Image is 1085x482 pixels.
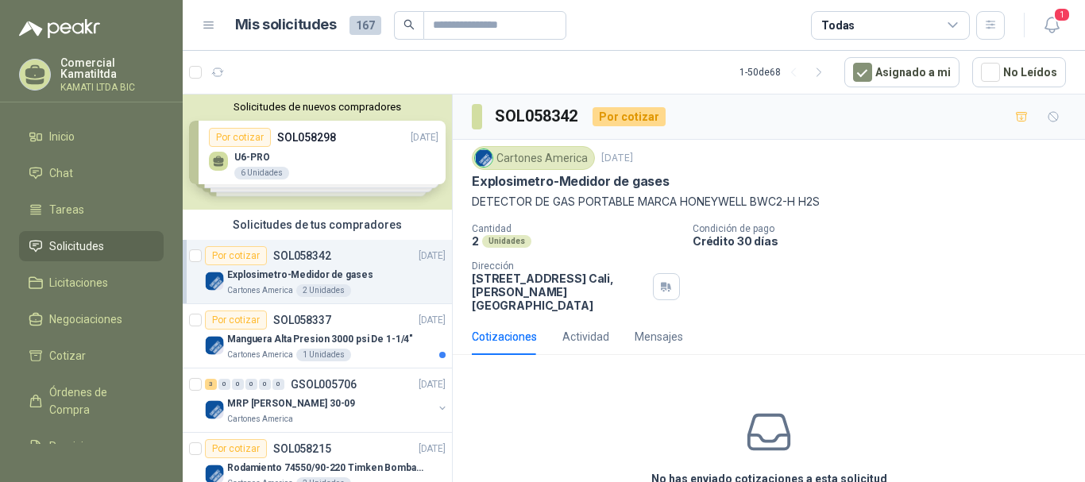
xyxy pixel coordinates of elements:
[821,17,855,34] div: Todas
[49,310,122,328] span: Negociaciones
[227,396,355,411] p: MRP [PERSON_NAME] 30-09
[19,377,164,425] a: Órdenes de Compra
[183,304,452,368] a: Por cotizarSOL058337[DATE] Company LogoManguera Alta Presion 3000 psi De 1-1/4"Cartones America1 ...
[60,57,164,79] p: Comercial Kamatiltda
[19,121,164,152] a: Inicio
[49,128,75,145] span: Inicio
[232,379,244,390] div: 0
[296,284,351,297] div: 2 Unidades
[245,379,257,390] div: 0
[205,375,449,426] a: 3 0 0 0 0 0 GSOL005706[DATE] Company LogoMRP [PERSON_NAME] 30-09Cartones America
[183,210,452,240] div: Solicitudes de tus compradores
[19,431,164,461] a: Remisiones
[19,195,164,225] a: Tareas
[472,272,647,312] p: [STREET_ADDRESS] Cali , [PERSON_NAME][GEOGRAPHIC_DATA]
[693,223,1079,234] p: Condición de pago
[593,107,666,126] div: Por cotizar
[419,313,446,328] p: [DATE]
[205,246,267,265] div: Por cotizar
[472,223,680,234] p: Cantidad
[1053,7,1071,22] span: 1
[472,193,1066,210] p: DETECTOR DE GAS PORTABLE MARCA HONEYWELL BWC2-H H2S
[272,379,284,390] div: 0
[403,19,415,30] span: search
[259,379,271,390] div: 0
[49,347,86,364] span: Cotizar
[273,314,331,326] p: SOL058337
[419,249,446,264] p: [DATE]
[472,234,479,248] p: 2
[227,284,293,297] p: Cartones America
[218,379,230,390] div: 0
[49,201,84,218] span: Tareas
[693,234,1079,248] p: Crédito 30 días
[227,413,293,426] p: Cartones America
[49,237,104,255] span: Solicitudes
[472,146,595,170] div: Cartones America
[296,349,351,361] div: 1 Unidades
[349,16,381,35] span: 167
[472,260,647,272] p: Dirección
[19,268,164,298] a: Licitaciones
[49,164,73,182] span: Chat
[227,332,413,347] p: Manguera Alta Presion 3000 psi De 1-1/4"
[205,439,267,458] div: Por cotizar
[19,304,164,334] a: Negociaciones
[419,377,446,392] p: [DATE]
[1037,11,1066,40] button: 1
[205,336,224,355] img: Company Logo
[49,438,108,455] span: Remisiones
[562,328,609,345] div: Actividad
[205,379,217,390] div: 3
[739,60,832,85] div: 1 - 50 de 68
[235,13,337,37] h1: Mis solicitudes
[49,274,108,291] span: Licitaciones
[49,384,149,418] span: Órdenes de Compra
[472,328,537,345] div: Cotizaciones
[419,442,446,457] p: [DATE]
[183,94,452,210] div: Solicitudes de nuevos compradoresPor cotizarSOL058298[DATE] U6-PRO6 UnidadesPor cotizarSOL058248[...
[972,57,1066,87] button: No Leídos
[60,83,164,92] p: KAMATI LTDA BIC
[19,158,164,188] a: Chat
[205,400,224,419] img: Company Logo
[183,240,452,304] a: Por cotizarSOL058342[DATE] Company LogoExplosimetro-Medidor de gasesCartones America2 Unidades
[475,149,492,167] img: Company Logo
[189,101,446,113] button: Solicitudes de nuevos compradores
[601,151,633,166] p: [DATE]
[495,104,580,129] h3: SOL058342
[844,57,960,87] button: Asignado a mi
[635,328,683,345] div: Mensajes
[291,379,357,390] p: GSOL005706
[227,461,425,476] p: Rodamiento 74550/90-220 Timken BombaVG40
[227,349,293,361] p: Cartones America
[482,235,531,248] div: Unidades
[19,19,100,38] img: Logo peakr
[273,250,331,261] p: SOL058342
[19,231,164,261] a: Solicitudes
[205,272,224,291] img: Company Logo
[205,310,267,330] div: Por cotizar
[472,173,670,190] p: Explosimetro-Medidor de gases
[227,268,373,283] p: Explosimetro-Medidor de gases
[273,443,331,454] p: SOL058215
[19,341,164,371] a: Cotizar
